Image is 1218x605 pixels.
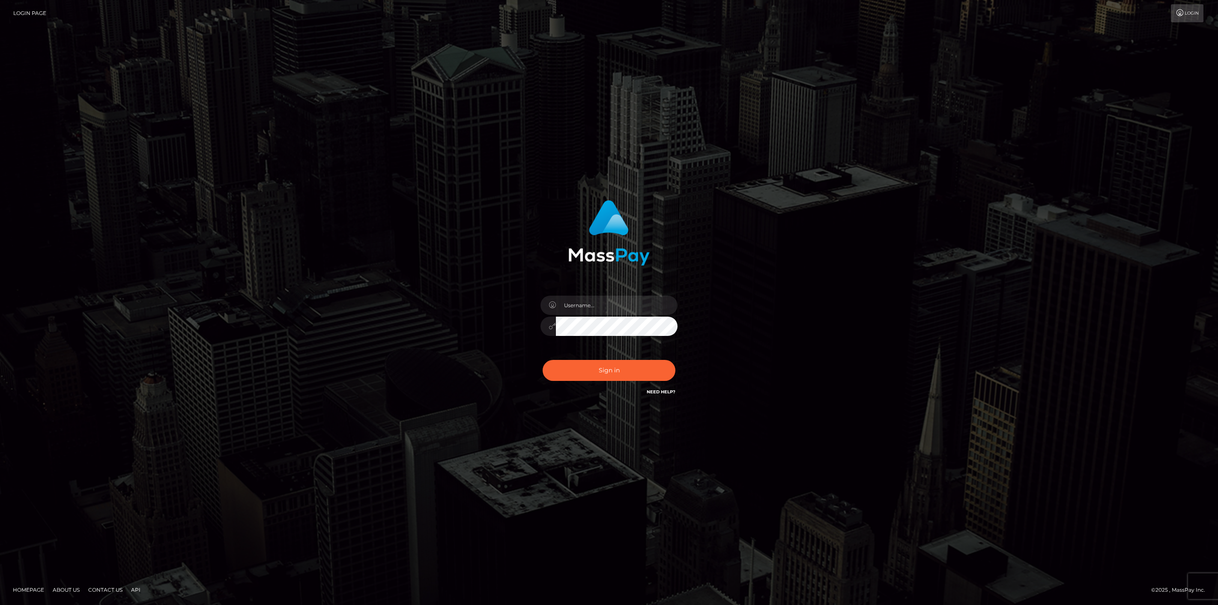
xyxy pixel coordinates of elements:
[543,360,675,381] button: Sign in
[1151,585,1212,595] div: © 2025 , MassPay Inc.
[13,4,46,22] a: Login Page
[9,583,48,596] a: Homepage
[568,200,650,266] img: MassPay Login
[128,583,144,596] a: API
[556,296,678,315] input: Username...
[49,583,83,596] a: About Us
[85,583,126,596] a: Contact Us
[647,389,675,395] a: Need Help?
[1171,4,1203,22] a: Login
